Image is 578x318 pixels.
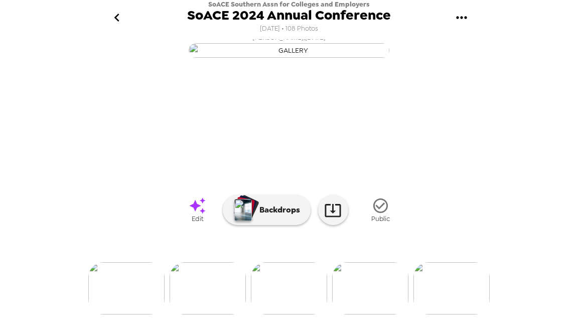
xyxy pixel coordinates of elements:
img: gallery [413,262,490,314]
img: gallery [189,43,389,58]
img: gallery [170,262,246,314]
button: Public [356,191,406,229]
span: SoACE 2024 Annual Conference [187,9,391,22]
a: Edit [173,191,223,229]
button: gallery menu [445,2,478,34]
img: gallery [332,262,408,314]
span: [DATE] • 108 Photos [260,22,318,36]
button: Backdrops [223,195,311,225]
span: Public [371,215,390,223]
p: Backdrops [254,204,300,216]
button: [PERSON_NAME],[DATE] [88,29,490,61]
span: Edit [192,215,203,223]
button: go back [100,2,133,34]
img: gallery [251,262,327,314]
img: gallery [88,262,165,314]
